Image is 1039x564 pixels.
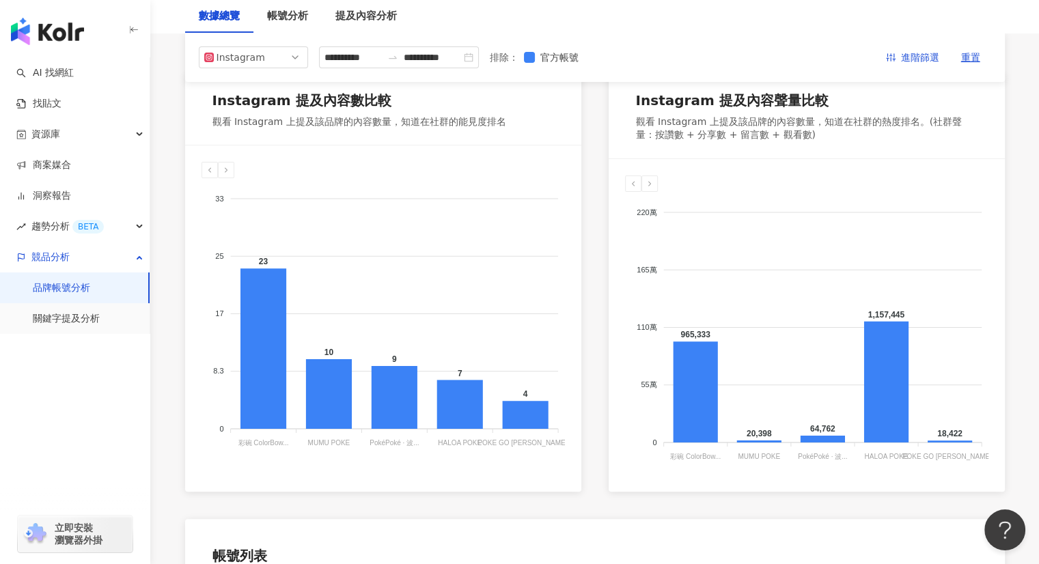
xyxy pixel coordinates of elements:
[212,91,391,110] div: Instagram 提及內容數比較
[219,425,223,433] tspan: 0
[477,439,572,447] tspan: POKE GO [PERSON_NAME]...
[637,266,656,274] tspan: 165萬
[55,522,102,546] span: 立即安裝 瀏覽器外掛
[215,252,223,260] tspan: 25
[16,158,71,172] a: 商案媒合
[984,509,1025,550] iframe: Help Scout Beacon - Open
[217,47,261,68] div: Instagram
[16,97,61,111] a: 找貼文
[31,242,70,272] span: 競品分析
[637,323,656,331] tspan: 110萬
[238,439,288,447] tspan: 彩碗 ColorBow...
[950,46,991,68] button: 重置
[637,208,656,216] tspan: 220萬
[901,47,939,69] span: 進階篩選
[11,18,84,45] img: logo
[307,439,350,447] tspan: MUMU POKE
[738,453,780,460] tspan: MUMU POKE
[199,8,240,25] div: 數據總覽
[215,195,223,203] tspan: 33
[961,47,980,69] span: 重置
[670,453,721,460] tspan: 彩碗 ColorBow...
[902,453,997,460] tspan: POKE GO [PERSON_NAME]...
[16,66,74,80] a: searchAI 找網紅
[438,439,482,447] tspan: HALOA POKE
[641,380,656,389] tspan: 55萬
[875,46,950,68] button: 進階篩選
[33,312,100,326] a: 關鍵字提及分析
[16,222,26,231] span: rise
[387,52,398,63] span: swap-right
[72,220,104,234] div: BETA
[16,189,71,203] a: 洞察報告
[636,115,978,142] div: 觀看 Instagram 上提及該品牌的內容數量，知道在社群的熱度排名。(社群聲量：按讚數 + 分享數 + 留言數 + 觀看數)
[652,438,656,447] tspan: 0
[33,281,90,295] a: 品牌帳號分析
[864,453,908,460] tspan: HALOA POKE
[370,439,419,447] tspan: PokéPoké · 波...
[267,8,308,25] div: 帳號分析
[335,8,397,25] div: 提及內容分析
[387,52,398,63] span: to
[22,523,49,545] img: chrome extension
[798,453,847,460] tspan: PokéPoké · 波...
[31,211,104,242] span: 趨勢分析
[636,91,829,110] div: Instagram 提及內容聲量比較
[215,310,223,318] tspan: 17
[213,367,223,376] tspan: 8.3
[31,119,60,150] span: 資源庫
[212,115,506,129] div: 觀看 Instagram 上提及該品牌的內容數量，知道在社群的能見度排名
[490,50,518,65] label: 排除 ：
[535,50,584,65] span: 官方帳號
[18,516,133,552] a: chrome extension立即安裝 瀏覽器外掛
